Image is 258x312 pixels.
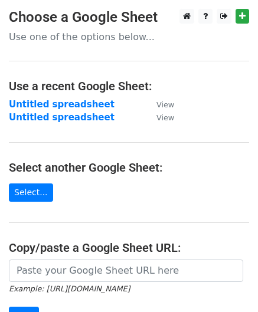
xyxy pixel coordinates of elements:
h4: Copy/paste a Google Sheet URL: [9,241,249,255]
small: View [156,113,174,122]
p: Use one of the options below... [9,31,249,43]
h4: Use a recent Google Sheet: [9,79,249,93]
h4: Select another Google Sheet: [9,160,249,175]
h3: Choose a Google Sheet [9,9,249,26]
a: Untitled spreadsheet [9,112,115,123]
small: View [156,100,174,109]
a: View [145,99,174,110]
a: Untitled spreadsheet [9,99,115,110]
small: Example: [URL][DOMAIN_NAME] [9,284,130,293]
a: View [145,112,174,123]
a: Select... [9,183,53,202]
input: Paste your Google Sheet URL here [9,260,243,282]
